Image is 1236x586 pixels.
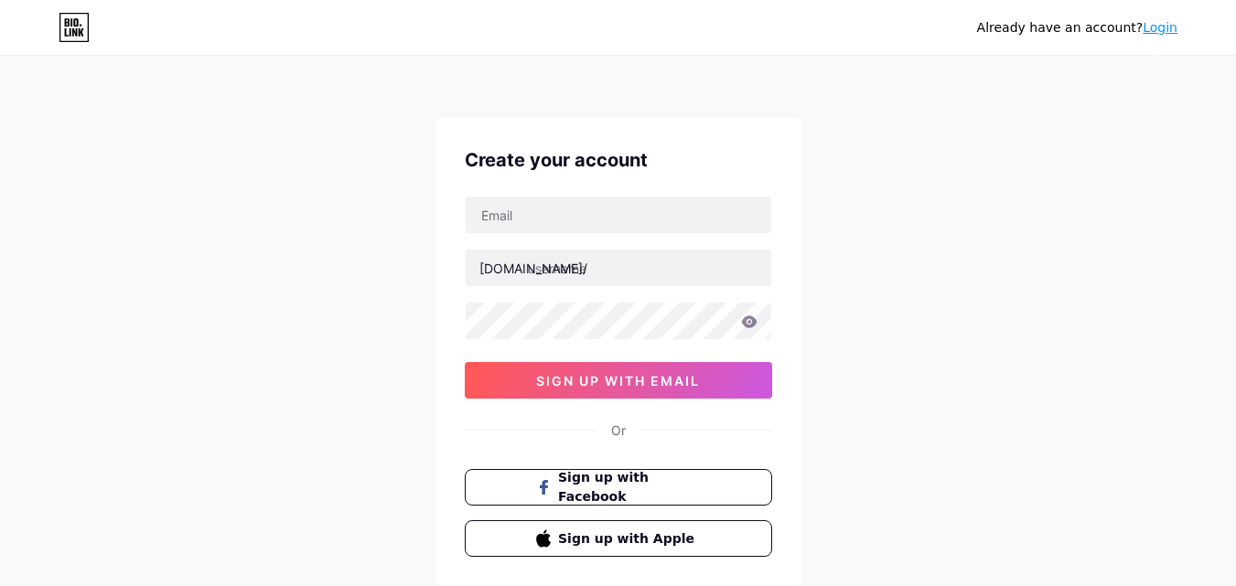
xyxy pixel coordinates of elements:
div: Already have an account? [977,18,1177,37]
a: Login [1143,20,1177,35]
span: Sign up with Apple [558,529,700,549]
button: Sign up with Apple [465,520,772,557]
input: Email [466,197,771,233]
input: username [466,250,771,286]
button: Sign up with Facebook [465,469,772,506]
div: Create your account [465,146,772,174]
span: Sign up with Facebook [558,468,700,506]
div: Or [611,421,626,440]
span: sign up with email [536,373,700,389]
button: sign up with email [465,362,772,399]
div: [DOMAIN_NAME]/ [479,259,587,278]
